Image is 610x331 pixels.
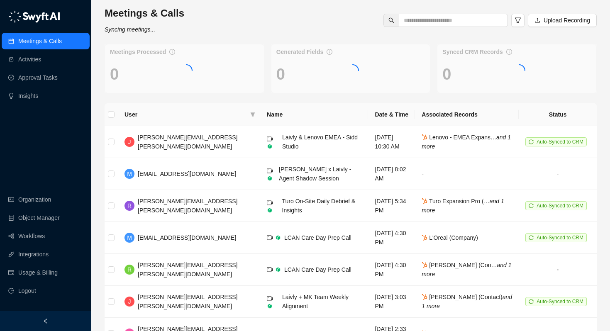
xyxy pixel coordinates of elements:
a: Usage & Billing [18,264,58,281]
span: [EMAIL_ADDRESS][DOMAIN_NAME] [138,170,236,177]
th: Date & Time [368,103,415,126]
span: loading [511,63,527,79]
span: [PERSON_NAME] (Con… [422,262,511,277]
h3: Meetings & Calls [105,7,184,20]
a: Meetings & Calls [18,33,62,49]
span: video-camera [267,200,273,206]
a: Workflows [18,228,45,244]
span: left [43,318,49,324]
span: Lenovo - EMEA Expans… [422,134,511,150]
span: video-camera [267,235,273,241]
i: and 1 more [422,262,511,277]
td: [DATE] 3:03 PM [368,286,415,318]
img: grain-rgTwWAhv.png [267,144,273,149]
span: Auto-Synced to CRM [537,139,583,145]
span: video-camera [267,168,273,174]
span: sync [529,299,534,304]
td: [DATE] 4:30 PM [368,222,415,254]
button: Upload Recording [528,14,597,27]
img: logo-05li4sbe.png [8,10,60,23]
span: [PERSON_NAME] x Laivly - Agent Shadow Session [279,166,351,182]
span: Turo On-Site Daily Debrief & Insights [282,198,356,214]
span: video-camera [267,136,273,142]
span: [PERSON_NAME][EMAIL_ADDRESS][PERSON_NAME][DOMAIN_NAME] [138,262,237,277]
span: video-camera [267,267,273,273]
span: LCAN Care Day Prep Call [284,234,351,241]
span: [EMAIL_ADDRESS][DOMAIN_NAME] [138,234,236,241]
i: and 1 more [422,294,512,309]
a: Insights [18,88,38,104]
span: J [128,297,131,306]
span: Turo Expansion Pro (… [422,198,504,214]
span: LCAN Care Day Prep Call [284,266,351,273]
img: grain-rgTwWAhv.png [267,207,273,213]
span: logout [8,288,14,294]
span: Laivly + MK Team Weekly Alignment [282,294,349,309]
th: Status [519,103,597,126]
img: grain-rgTwWAhv.png [267,303,273,309]
a: Integrations [18,246,49,263]
span: [PERSON_NAME][EMAIL_ADDRESS][PERSON_NAME][DOMAIN_NAME] [138,134,237,150]
span: [PERSON_NAME] (Contact) [422,294,512,309]
span: R [127,265,132,274]
span: filter [250,112,255,117]
td: [DATE] 8:02 AM [368,158,415,190]
td: [DATE] 4:30 PM [368,254,415,286]
td: - [519,254,597,286]
span: filter [515,17,521,24]
i: and 1 more [422,198,504,214]
td: - [415,158,519,190]
a: Activities [18,51,41,68]
td: - [519,158,597,190]
img: grain-rgTwWAhv.png [267,175,273,181]
span: Auto-Synced to CRM [537,299,583,304]
span: upload [534,17,540,23]
span: J [128,137,131,146]
span: R [127,201,132,210]
span: M [127,169,132,178]
span: loading [178,63,194,79]
span: sync [529,203,534,208]
span: Auto-Synced to CRM [537,203,583,209]
i: and 1 more [422,134,511,150]
span: [PERSON_NAME][EMAIL_ADDRESS][PERSON_NAME][DOMAIN_NAME] [138,294,237,309]
td: [DATE] 10:30 AM [368,126,415,158]
span: Auto-Synced to CRM [537,235,583,241]
span: Laivly & Lenovo EMEA - Sidd Studio [282,134,358,150]
span: search [388,17,394,23]
span: L'Oreal (Company) [422,234,478,241]
a: Organization [18,191,51,208]
span: sync [529,139,534,144]
td: [DATE] 5:34 PM [368,190,415,222]
span: loading [345,63,361,79]
span: sync [529,235,534,240]
span: M [127,233,132,242]
img: grain-rgTwWAhv.png [275,267,281,273]
span: filter [249,108,257,121]
img: grain-rgTwWAhv.png [275,235,281,241]
span: video-camera [267,296,273,302]
span: [PERSON_NAME][EMAIL_ADDRESS][PERSON_NAME][DOMAIN_NAME] [138,198,237,214]
span: User [124,110,247,119]
th: Associated Records [415,103,519,126]
i: Syncing meetings... [105,26,155,33]
a: Approval Tasks [18,69,58,86]
span: Logout [18,282,36,299]
th: Name [260,103,368,126]
a: Object Manager [18,209,60,226]
span: Upload Recording [544,16,590,25]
